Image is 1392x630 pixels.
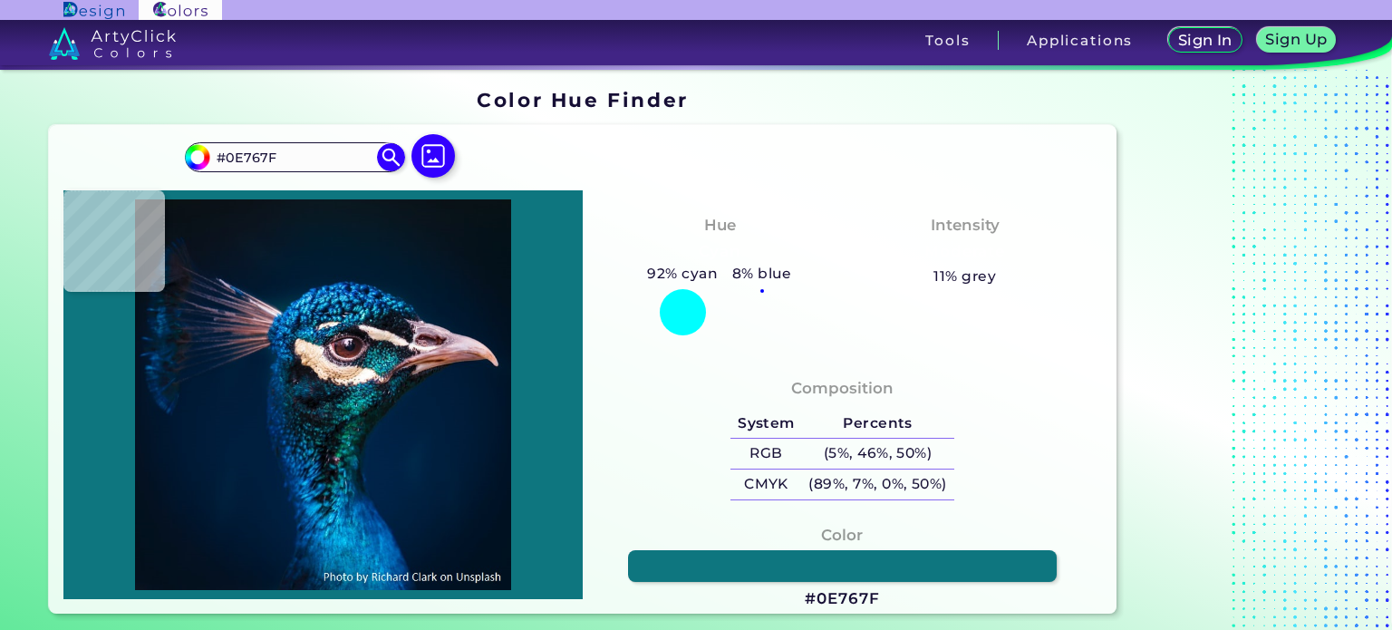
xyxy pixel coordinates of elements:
h3: Applications [1027,34,1133,47]
h5: Percents [802,409,954,439]
input: type color.. [210,145,379,170]
h5: System [730,409,801,439]
h3: Moderate [917,241,1013,263]
h3: Tools [925,34,970,47]
h4: Intensity [931,212,1000,238]
h5: RGB [730,439,801,469]
img: logo_artyclick_colors_white.svg [49,27,177,60]
h5: Sign In [1181,34,1230,47]
h4: Composition [791,375,894,402]
a: Sign In [1172,29,1239,52]
h4: Hue [704,212,736,238]
h5: 11% grey [933,265,996,288]
img: icon picture [411,134,455,178]
h1: Color Hue Finder [477,86,688,113]
h5: 92% cyan [641,262,725,286]
h3: Cyan [691,241,749,263]
a: Sign Up [1261,29,1332,52]
h4: Color [821,522,863,548]
h3: #0E767F [805,588,879,610]
h5: 8% blue [725,262,799,286]
h5: (89%, 7%, 0%, 50%) [802,470,954,499]
img: ArtyClick Design logo [63,2,124,19]
img: icon search [377,143,404,170]
iframe: Advertisement [1124,82,1350,622]
img: img_pavlin.jpg [72,199,574,591]
h5: (5%, 46%, 50%) [802,439,954,469]
h5: CMYK [730,470,801,499]
h5: Sign Up [1269,33,1325,46]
